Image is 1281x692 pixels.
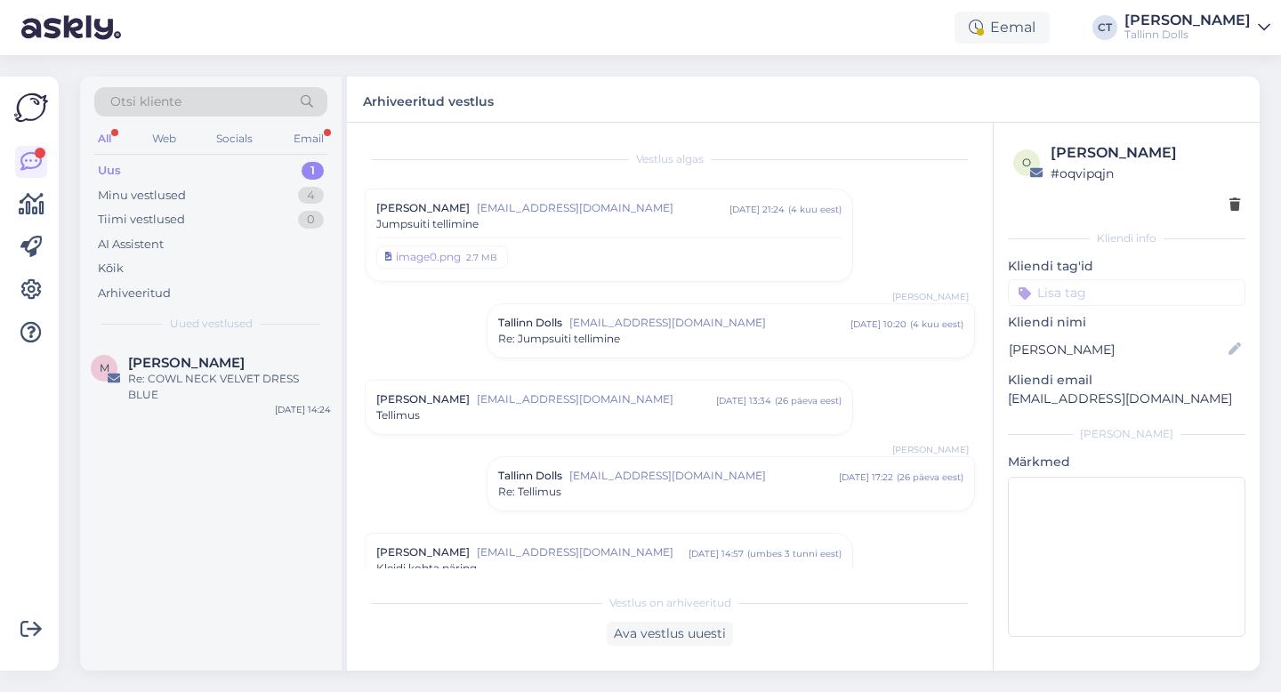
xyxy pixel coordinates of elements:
[98,162,121,180] div: Uus
[788,203,842,216] div: ( 4 kuu eest )
[376,216,479,232] span: Jumpsuiti tellimine
[1008,313,1245,332] p: Kliendi nimi
[98,211,185,229] div: Tiimi vestlused
[1009,340,1225,359] input: Lisa nimi
[275,403,331,416] div: [DATE] 14:24
[149,127,180,150] div: Web
[464,249,499,265] div: 2.7 MB
[1008,230,1245,246] div: Kliendi info
[729,203,785,216] div: [DATE] 21:24
[376,391,470,407] span: [PERSON_NAME]
[1008,453,1245,471] p: Märkmed
[477,391,716,407] span: [EMAIL_ADDRESS][DOMAIN_NAME]
[775,394,842,407] div: ( 26 päeva eest )
[498,468,562,484] span: Tallinn Dolls
[94,127,115,150] div: All
[98,187,186,205] div: Minu vestlused
[477,544,689,560] span: [EMAIL_ADDRESS][DOMAIN_NAME]
[376,544,470,560] span: [PERSON_NAME]
[569,468,839,484] span: [EMAIL_ADDRESS][DOMAIN_NAME]
[477,200,729,216] span: [EMAIL_ADDRESS][DOMAIN_NAME]
[376,560,477,576] span: Kleidi kohta päring
[498,315,562,331] span: Tallinn Dolls
[128,355,245,371] span: Mirjam Lauringson
[1008,390,1245,408] p: [EMAIL_ADDRESS][DOMAIN_NAME]
[1008,426,1245,442] div: [PERSON_NAME]
[609,595,731,611] span: Vestlus on arhiveeritud
[747,547,842,560] div: ( umbes 3 tunni eest )
[298,187,324,205] div: 4
[1051,164,1240,183] div: # oqvipqjn
[376,407,420,423] span: Tellimus
[1124,28,1251,42] div: Tallinn Dolls
[716,394,771,407] div: [DATE] 13:34
[365,151,975,167] div: Vestlus algas
[607,622,733,646] div: Ava vestlus uuesti
[910,318,963,331] div: ( 4 kuu eest )
[290,127,327,150] div: Email
[128,371,331,403] div: Re: COWL NECK VELVET DRESS BLUE
[14,91,48,125] img: Askly Logo
[1022,156,1031,169] span: o
[1008,257,1245,276] p: Kliendi tag'id
[170,316,253,332] span: Uued vestlused
[396,249,461,265] div: image0.png
[98,236,164,253] div: AI Assistent
[98,285,171,302] div: Arhiveeritud
[1051,142,1240,164] div: [PERSON_NAME]
[1124,13,1270,42] a: [PERSON_NAME]Tallinn Dolls
[302,162,324,180] div: 1
[897,471,963,484] div: ( 26 päeva eest )
[213,127,256,150] div: Socials
[689,547,744,560] div: [DATE] 14:57
[892,290,969,303] span: [PERSON_NAME]
[955,12,1050,44] div: Eemal
[110,93,181,111] span: Otsi kliente
[98,260,124,278] div: Kõik
[1124,13,1251,28] div: [PERSON_NAME]
[892,443,969,456] span: [PERSON_NAME]
[498,484,561,500] span: Re: Tellimus
[850,318,906,331] div: [DATE] 10:20
[1008,279,1245,306] input: Lisa tag
[839,471,893,484] div: [DATE] 17:22
[569,315,850,331] span: [EMAIL_ADDRESS][DOMAIN_NAME]
[298,211,324,229] div: 0
[1008,371,1245,390] p: Kliendi email
[498,331,620,347] span: Re: Jumpsuiti tellimine
[100,361,109,374] span: M
[1092,15,1117,40] div: CT
[363,87,494,111] label: Arhiveeritud vestlus
[376,200,470,216] span: [PERSON_NAME]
